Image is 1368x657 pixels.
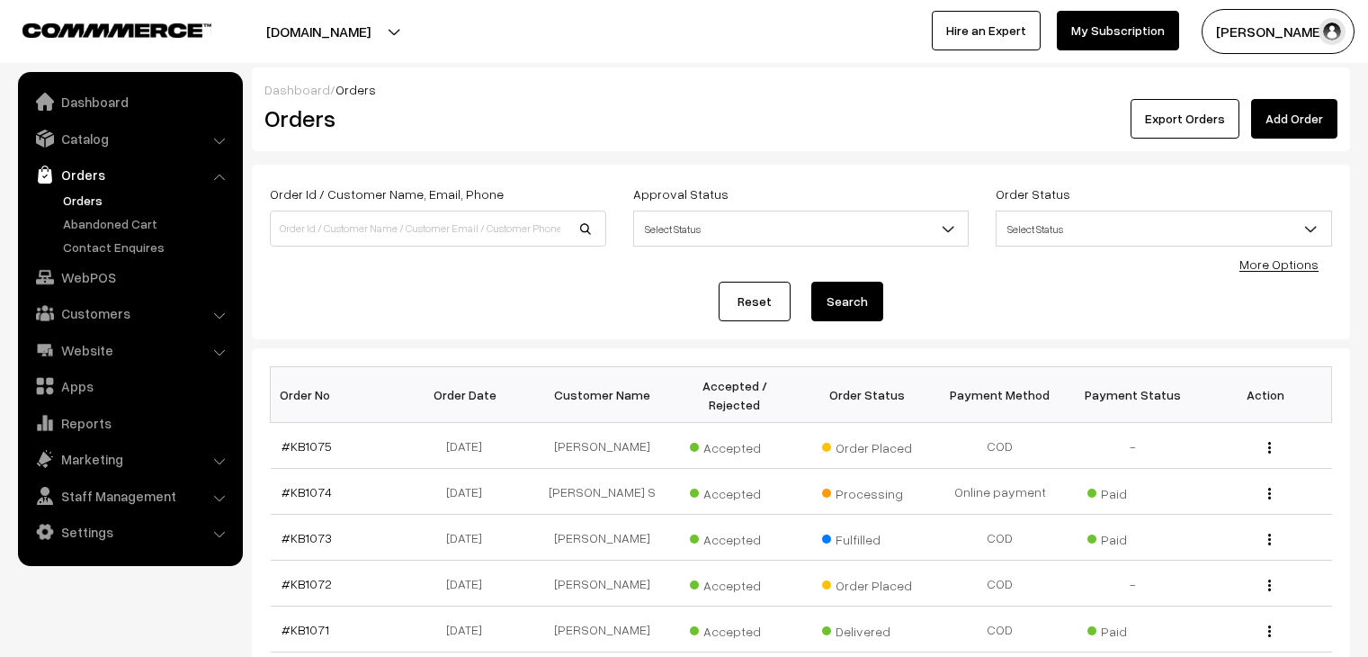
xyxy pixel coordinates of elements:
span: Order Placed [822,434,912,457]
a: Add Order [1251,99,1337,139]
a: #KB1074 [282,484,332,499]
td: COD [934,423,1067,469]
td: [DATE] [403,561,536,607]
td: [DATE] [403,469,536,515]
span: Select Status [634,213,969,245]
img: Menu [1268,580,1271,591]
a: Contact Enquires [58,238,237,256]
td: [PERSON_NAME] [536,607,669,652]
span: Accepted [690,617,780,641]
span: Order Placed [822,571,912,595]
span: Accepted [690,434,780,457]
th: Payment Method [934,367,1067,423]
a: Abandoned Cart [58,214,237,233]
a: Catalog [22,122,237,155]
td: COD [934,515,1067,561]
a: Marketing [22,443,237,475]
span: Orders [335,82,376,97]
td: [PERSON_NAME] [536,515,669,561]
span: Fulfilled [822,526,912,549]
label: Approval Status [633,184,729,203]
button: [PERSON_NAME]… [1202,9,1355,54]
a: Hire an Expert [932,11,1041,50]
a: #KB1075 [282,438,332,454]
td: - [1067,423,1200,469]
a: WebPOS [22,261,237,293]
a: More Options [1239,256,1319,272]
img: COMMMERCE [22,23,211,37]
a: Customers [22,297,237,329]
a: COMMMERCE [22,18,180,40]
span: Processing [822,480,912,503]
img: Menu [1268,488,1271,499]
a: #KB1073 [282,530,332,545]
th: Action [1199,367,1332,423]
td: [PERSON_NAME] [536,561,669,607]
td: [DATE] [403,607,536,652]
td: Online payment [934,469,1067,515]
div: / [264,80,1337,99]
button: [DOMAIN_NAME] [203,9,434,54]
th: Payment Status [1067,367,1200,423]
span: Delivered [822,617,912,641]
span: Paid [1087,526,1177,549]
th: Customer Name [536,367,669,423]
button: Export Orders [1131,99,1239,139]
th: Order Status [801,367,934,423]
td: - [1067,561,1200,607]
label: Order Id / Customer Name, Email, Phone [270,184,504,203]
td: [DATE] [403,423,536,469]
a: Staff Management [22,480,237,512]
span: Select Status [633,211,970,247]
img: Menu [1268,534,1271,545]
a: Reports [22,407,237,439]
a: #KB1071 [282,622,329,637]
span: Paid [1087,480,1177,503]
th: Accepted / Rejected [668,367,801,423]
a: Orders [58,191,237,210]
a: Orders [22,158,237,191]
th: Order No [271,367,404,423]
button: Search [811,282,883,321]
td: [PERSON_NAME] S [536,469,669,515]
a: My Subscription [1057,11,1179,50]
th: Order Date [403,367,536,423]
td: COD [934,561,1067,607]
img: Menu [1268,442,1271,454]
a: Apps [22,370,237,402]
span: Accepted [690,480,780,503]
img: Menu [1268,625,1271,637]
td: COD [934,607,1067,652]
img: user [1319,18,1346,45]
a: Website [22,334,237,366]
span: Select Status [996,211,1332,247]
span: Paid [1087,617,1177,641]
a: #KB1072 [282,576,332,591]
td: [DATE] [403,515,536,561]
a: Settings [22,516,237,548]
input: Order Id / Customer Name / Customer Email / Customer Phone [270,211,606,247]
span: Accepted [690,571,780,595]
label: Order Status [996,184,1070,203]
span: Accepted [690,526,780,549]
a: Dashboard [22,85,237,118]
h2: Orders [264,104,604,132]
a: Reset [719,282,791,321]
span: Select Status [997,213,1331,245]
a: Dashboard [264,82,330,97]
td: [PERSON_NAME] [536,423,669,469]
